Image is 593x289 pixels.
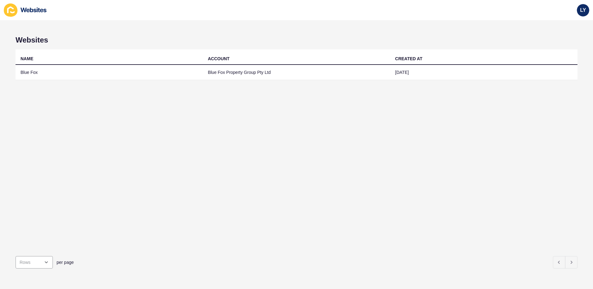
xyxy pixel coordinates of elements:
[580,7,586,13] span: LY
[16,36,577,44] h1: Websites
[390,65,577,80] td: [DATE]
[57,259,74,265] span: per page
[395,56,422,62] div: CREATED AT
[21,56,33,62] div: NAME
[203,65,390,80] td: Blue Fox Property Group Pty Ltd
[16,256,53,269] div: open menu
[208,56,230,62] div: ACCOUNT
[16,65,203,80] td: Blue Fox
